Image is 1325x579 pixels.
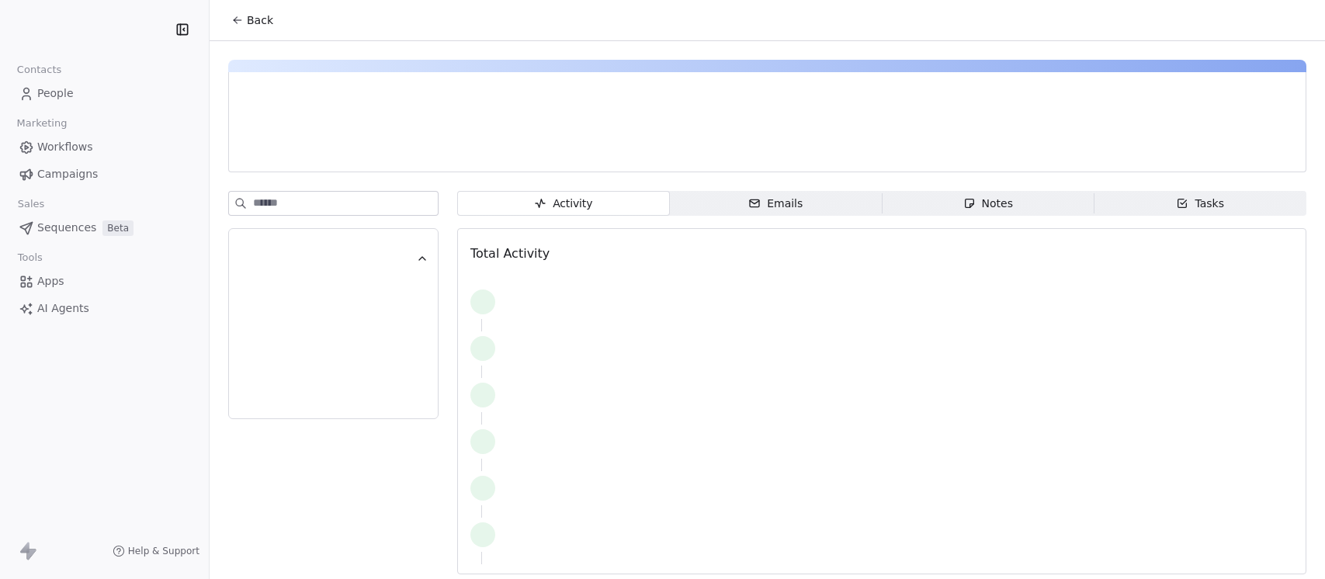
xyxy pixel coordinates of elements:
span: AI Agents [37,300,89,317]
span: Beta [102,220,134,236]
a: SequencesBeta [12,215,196,241]
span: Back [247,12,273,28]
span: Contacts [10,58,68,81]
span: Apps [37,273,64,289]
div: Tasks [1176,196,1224,212]
a: Workflows [12,134,196,160]
a: Campaigns [12,161,196,187]
span: Total Activity [470,246,550,261]
span: People [37,85,74,102]
button: Back [222,6,283,34]
div: Notes [963,196,1013,212]
a: Apps [12,269,196,294]
span: Campaigns [37,166,98,182]
a: People [12,81,196,106]
a: Help & Support [113,545,199,557]
span: Marketing [10,112,74,135]
a: AI Agents [12,296,196,321]
span: Sequences [37,220,96,236]
span: Sales [11,192,51,216]
span: Workflows [37,139,93,155]
div: Emails [748,196,803,212]
span: Help & Support [128,545,199,557]
span: Tools [11,246,49,269]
